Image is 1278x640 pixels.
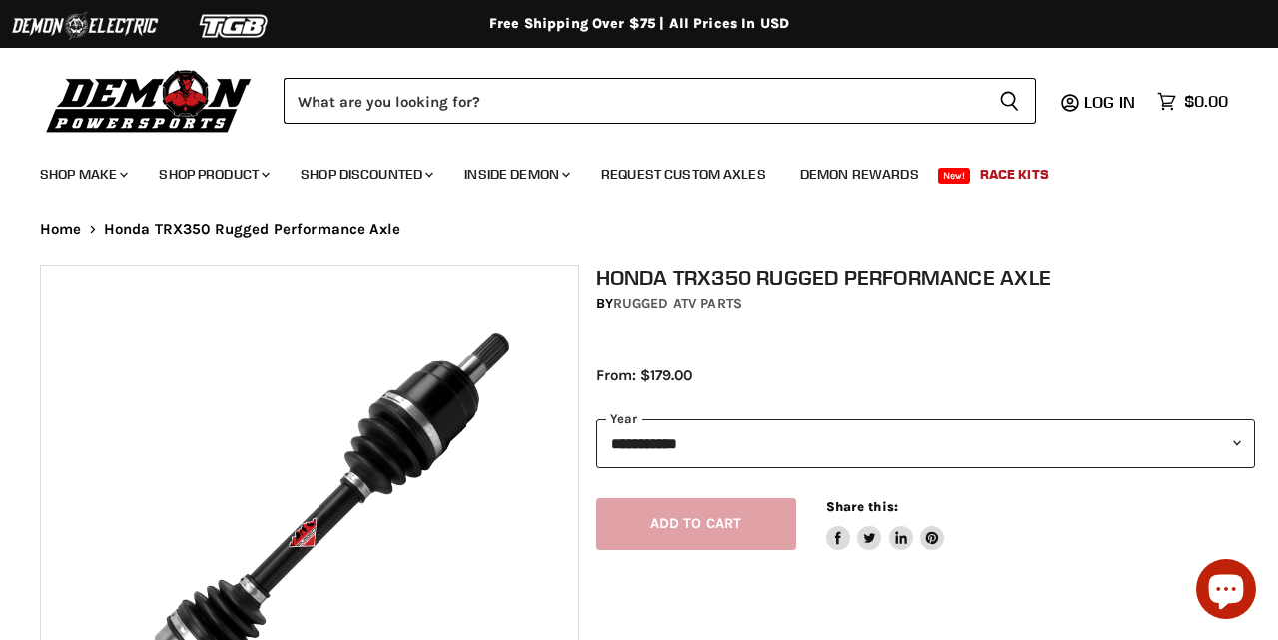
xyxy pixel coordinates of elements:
span: New! [938,168,971,184]
aside: Share this: [826,498,945,551]
inbox-online-store-chat: Shopify online store chat [1190,559,1262,624]
a: Home [40,221,82,238]
a: Request Custom Axles [586,154,781,195]
a: Demon Rewards [785,154,934,195]
h1: Honda TRX350 Rugged Performance Axle [596,265,1255,290]
select: year [596,419,1255,468]
ul: Main menu [25,146,1223,195]
span: Honda TRX350 Rugged Performance Axle [104,221,400,238]
a: Shop Make [25,154,140,195]
img: Demon Powersports [40,65,259,136]
input: Search [284,78,983,124]
a: Shop Product [144,154,282,195]
span: Log in [1084,92,1135,112]
span: $0.00 [1184,92,1228,111]
a: $0.00 [1147,87,1238,116]
button: Search [983,78,1036,124]
form: Product [284,78,1036,124]
img: Demon Electric Logo 2 [10,7,160,45]
span: From: $179.00 [596,366,692,384]
a: Race Kits [965,154,1064,195]
a: Log in [1075,93,1147,111]
span: Share this: [826,499,898,514]
div: by [596,293,1255,315]
a: Rugged ATV Parts [613,295,742,312]
img: TGB Logo 2 [160,7,310,45]
a: Inside Demon [449,154,582,195]
a: Shop Discounted [286,154,445,195]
